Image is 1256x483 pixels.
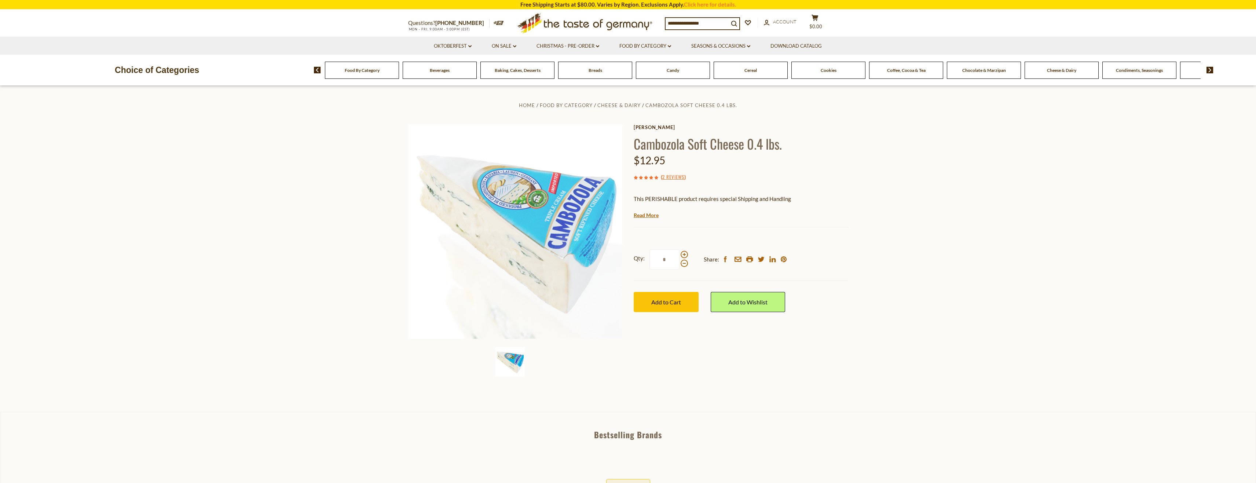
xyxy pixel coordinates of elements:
span: MON - FRI, 9:00AM - 5:00PM (EST) [408,27,470,31]
a: Condiments, Seasonings [1116,67,1163,73]
li: We will ship this product in heat-protective packaging and ice. [641,209,848,218]
img: Cambozola Soft Cheese 0.4 lbs. [495,347,525,377]
input: Qty: [649,249,680,270]
a: Oktoberfest [434,42,472,50]
a: Christmas - PRE-ORDER [537,42,599,50]
button: Add to Cart [634,292,699,312]
p: Questions? [408,18,490,28]
img: previous arrow [314,67,321,73]
a: Food By Category [540,102,593,108]
button: $0.00 [804,14,826,33]
a: Cheese & Dairy [597,102,641,108]
a: [PERSON_NAME] [634,124,848,130]
a: Food By Category [619,42,671,50]
a: Coffee, Cocoa & Tea [887,67,926,73]
a: Read More [634,212,659,219]
a: Chocolate & Marzipan [962,67,1006,73]
span: $12.95 [634,154,665,167]
a: On Sale [492,42,516,50]
a: Click here for details. [684,1,736,8]
a: Add to Wishlist [711,292,785,312]
span: Account [773,19,797,25]
a: Candy [667,67,679,73]
div: Bestselling Brands [0,431,1256,439]
a: Cereal [744,67,757,73]
span: $0.00 [809,23,822,29]
span: Share: [704,255,719,264]
a: Account [764,18,797,26]
a: 2 Reviews [662,173,684,181]
strong: Qty: [634,254,645,263]
a: Seasons & Occasions [691,42,750,50]
span: ( ) [661,173,686,180]
p: This PERISHABLE product requires special Shipping and Handling [634,194,848,204]
span: Add to Cart [651,299,681,305]
img: Cambozola Soft Cheese 0.4 lbs. [408,124,623,339]
a: Baking, Cakes, Desserts [495,67,541,73]
a: Food By Category [345,67,380,73]
a: Cookies [821,67,836,73]
h1: Cambozola Soft Cheese 0.4 lbs. [634,135,848,152]
a: Cambozola Soft Cheese 0.4 lbs. [645,102,737,108]
a: Home [519,102,535,108]
a: Download Catalog [770,42,822,50]
img: next arrow [1206,67,1213,73]
a: Cheese & Dairy [1047,67,1076,73]
a: Beverages [430,67,450,73]
a: [PHONE_NUMBER] [435,19,484,26]
a: Breads [589,67,602,73]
